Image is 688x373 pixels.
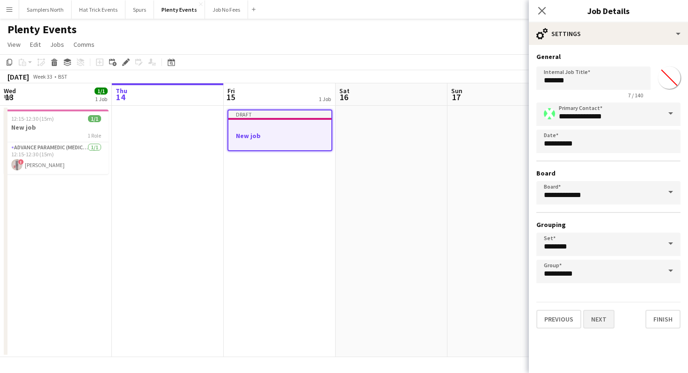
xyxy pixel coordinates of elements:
[4,142,109,174] app-card-role: Advance Paramedic (Medical)1/112:15-12:30 (15m)![PERSON_NAME]
[228,110,331,118] div: Draft
[95,88,108,95] span: 1/1
[31,73,54,80] span: Week 33
[70,38,98,51] a: Comms
[228,132,331,140] h3: New job
[58,73,67,80] div: BST
[226,92,235,102] span: 15
[450,92,462,102] span: 17
[154,0,205,19] button: Plenty Events
[319,95,331,102] div: 1 Job
[7,72,29,81] div: [DATE]
[227,87,235,95] span: Fri
[50,40,64,49] span: Jobs
[30,40,41,49] span: Edit
[529,5,688,17] h3: Job Details
[529,22,688,45] div: Settings
[72,0,125,19] button: Hat Trick Events
[19,0,72,19] button: Samplers North
[338,92,350,102] span: 16
[116,87,127,95] span: Thu
[536,220,681,229] h3: Grouping
[95,95,107,102] div: 1 Job
[88,115,101,122] span: 1/1
[621,92,651,99] span: 7 / 140
[125,0,154,19] button: Spurs
[7,22,77,37] h1: Plenty Events
[73,40,95,49] span: Comms
[11,115,54,122] span: 12:15-12:30 (15m)
[4,123,109,132] h3: New job
[4,110,109,174] app-job-card: 12:15-12:30 (15m)1/1New job1 RoleAdvance Paramedic (Medical)1/112:15-12:30 (15m)![PERSON_NAME]
[583,310,615,329] button: Next
[227,110,332,151] app-job-card: DraftNew job
[114,92,127,102] span: 14
[536,52,681,61] h3: General
[451,87,462,95] span: Sun
[18,159,24,165] span: !
[536,310,581,329] button: Previous
[339,87,350,95] span: Sat
[26,38,44,51] a: Edit
[7,40,21,49] span: View
[536,169,681,177] h3: Board
[2,92,16,102] span: 13
[4,38,24,51] a: View
[645,310,681,329] button: Finish
[46,38,68,51] a: Jobs
[205,0,248,19] button: Job No Fees
[88,132,101,139] span: 1 Role
[4,87,16,95] span: Wed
